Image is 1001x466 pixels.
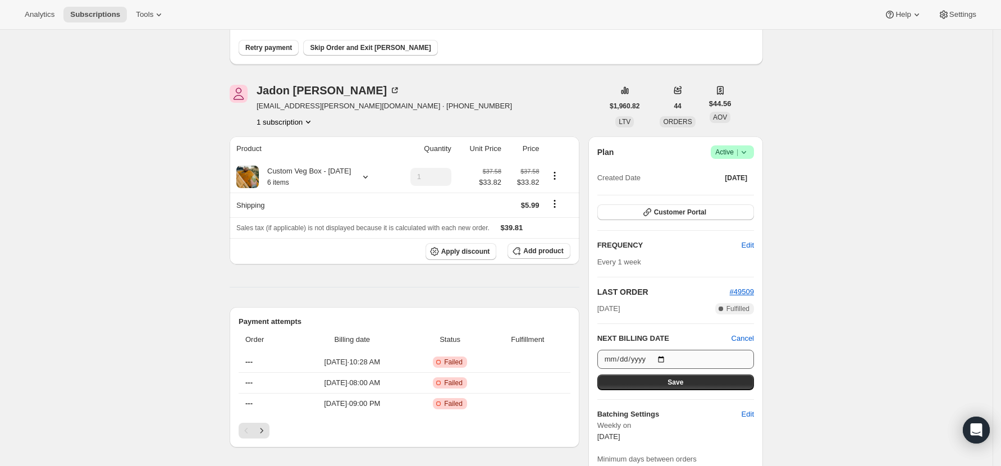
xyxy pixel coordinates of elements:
span: Active [715,147,749,158]
button: Settings [931,7,983,22]
span: [DATE] [597,303,620,314]
span: Skip Order and Exit [PERSON_NAME] [310,43,431,52]
div: Custom Veg Box - [DATE] [259,166,351,188]
th: Unit Price [455,136,505,161]
span: Sales tax (if applicable) is not displayed because it is calculated with each new order. [236,224,490,232]
button: Cancel [732,333,754,344]
span: [DATE] [597,432,620,441]
span: | [737,148,738,157]
h2: LAST ORDER [597,286,730,298]
nav: Pagination [239,423,570,438]
small: 6 items [267,179,289,186]
th: Quantity [392,136,455,161]
button: Edit [735,405,761,423]
button: #49509 [730,286,754,298]
span: [DATE] [725,173,747,182]
th: Shipping [230,193,392,217]
button: Subscriptions [63,7,127,22]
span: Failed [444,378,463,387]
span: $44.56 [709,98,732,109]
span: $5.99 [521,201,540,209]
button: [DATE] [718,170,754,186]
img: product img [236,166,259,188]
span: Add product [523,246,563,255]
h2: Plan [597,147,614,158]
span: Retry payment [245,43,292,52]
button: Save [597,374,754,390]
span: [DATE] · 09:00 PM [296,398,409,409]
span: Apply discount [441,247,490,256]
button: Retry payment [239,40,299,56]
span: Minimum days between orders [597,454,754,465]
div: Jadon [PERSON_NAME] [257,85,400,96]
button: Next [254,423,269,438]
button: Shipping actions [546,198,564,210]
span: Weekly on [597,420,754,431]
th: Price [505,136,543,161]
span: Failed [444,358,463,367]
th: Order [239,327,293,352]
h2: FREQUENCY [597,240,742,251]
button: Customer Portal [597,204,754,220]
th: Product [230,136,392,161]
button: Edit [735,236,761,254]
h2: NEXT BILLING DATE [597,333,732,344]
button: Analytics [18,7,61,22]
span: [EMAIL_ADDRESS][PERSON_NAME][DOMAIN_NAME] · [PHONE_NUMBER] [257,100,512,112]
span: Tools [136,10,153,19]
span: LTV [619,118,630,126]
button: Apply discount [426,243,497,260]
span: Status [415,334,485,345]
span: Every 1 week [597,258,641,266]
span: $33.82 [508,177,540,188]
span: Analytics [25,10,54,19]
button: Product actions [546,170,564,182]
span: ORDERS [663,118,692,126]
span: [DATE] · 08:00 AM [296,377,409,389]
a: #49509 [730,287,754,296]
span: Edit [742,240,754,251]
span: Fulfillment [492,334,564,345]
button: Add product [508,243,570,259]
span: 44 [674,102,681,111]
span: Help [895,10,911,19]
button: Product actions [257,116,314,127]
button: Tools [129,7,171,22]
span: $1,960.82 [610,102,639,111]
button: Help [877,7,929,22]
button: 44 [667,98,688,114]
span: Edit [742,409,754,420]
h6: Batching Settings [597,409,742,420]
small: $37.58 [520,168,539,175]
span: Billing date [296,334,409,345]
h2: Payment attempts [239,316,570,327]
span: Subscriptions [70,10,120,19]
span: --- [245,399,253,408]
span: Jadon Steven [230,85,248,103]
div: Open Intercom Messenger [963,417,990,444]
span: Save [668,378,683,387]
span: [DATE] · 10:28 AM [296,357,409,368]
span: $39.81 [501,223,523,232]
span: Settings [949,10,976,19]
button: $1,960.82 [603,98,646,114]
span: Customer Portal [654,208,706,217]
button: Skip Order and Exit [PERSON_NAME] [303,40,437,56]
small: $37.58 [483,168,501,175]
span: --- [245,358,253,366]
span: Fulfilled [726,304,749,313]
span: Failed [444,399,463,408]
span: AOV [713,113,727,121]
span: --- [245,378,253,387]
span: $33.82 [479,177,501,188]
span: Created Date [597,172,641,184]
